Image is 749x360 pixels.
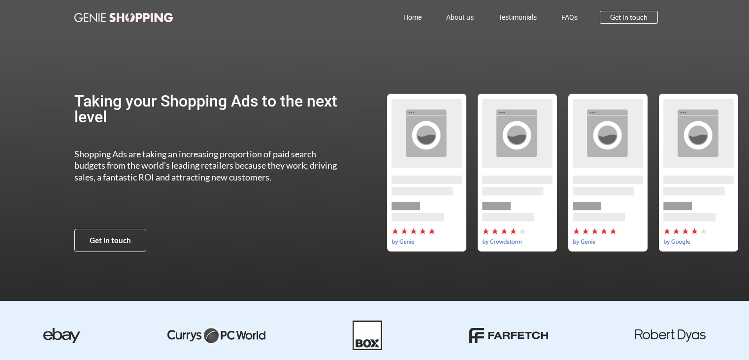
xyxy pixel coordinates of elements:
h2: Taking your Shopping Ads to the next level [74,93,347,125]
img: genie-shopping-logo [74,13,173,22]
div: by-genie [562,94,653,252]
a: Get in touch [74,229,146,252]
span: Shopping Ads are taking an increasing proportion of paid search budgets from the world’s leading ... [74,148,337,182]
img: ebay-dark [43,328,80,343]
img: robert dyas [635,329,706,342]
a: FAQs [549,6,590,29]
nav: Menu [216,6,590,29]
span: Get in touch [90,237,131,244]
a: Get in touch [600,11,658,24]
span: Get in touch [610,14,648,21]
img: Box-01 [353,321,382,350]
div: by-genie [381,94,472,252]
a: Home [391,6,434,29]
div: 4 / 5 [653,94,744,252]
a: About us [434,6,486,29]
div: 2 / 5 [472,94,562,252]
div: by-crowdstorm [472,94,562,252]
div: by-google [653,94,744,252]
div: 1 / 5 [381,94,472,252]
img: farfetch-01 [469,328,548,343]
a: Testimonials [486,6,549,29]
div: 3 / 5 [562,94,653,252]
